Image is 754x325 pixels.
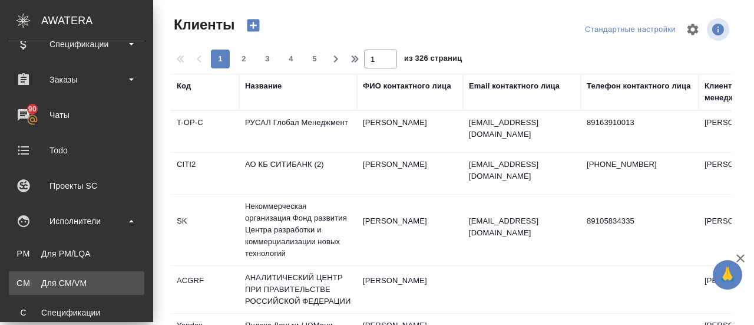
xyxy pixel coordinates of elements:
[587,117,693,129] p: 89163910013
[245,80,282,92] div: Название
[15,277,138,289] div: Для CM/VM
[3,171,150,201] a: Проекты SC
[239,195,357,265] td: Некоммерческая организация Фонд развития Центра разработки и коммерциализации новых технологий
[707,18,732,41] span: Посмотреть информацию
[171,111,239,152] td: T-OP-C
[15,248,138,260] div: Для PM/LQA
[587,80,691,92] div: Телефон контактного лица
[171,15,234,34] span: Клиенты
[587,159,693,170] p: [PHONE_NUMBER]
[305,53,324,65] span: 5
[357,209,463,251] td: [PERSON_NAME]
[239,266,357,313] td: АНАЛИТИЧЕСКИЙ ЦЕНТР ПРИ ПРАВИТЕЛЬСТВЕ РОССИЙСКОЙ ФЕДЕРАЦИИ
[357,269,463,310] td: [PERSON_NAME]
[363,80,451,92] div: ФИО контактного лица
[357,153,463,194] td: [PERSON_NAME]
[469,117,575,140] p: [EMAIL_ADDRESS][DOMAIN_NAME]
[171,153,239,194] td: CITI2
[9,106,144,124] div: Чаты
[171,269,239,310] td: ACGRF
[469,80,560,92] div: Email контактного лица
[21,103,44,115] span: 90
[357,111,463,152] td: [PERSON_NAME]
[3,100,150,130] a: 90Чаты
[587,215,693,227] p: 89105834335
[582,21,679,39] div: split button
[713,260,742,290] button: 🙏
[15,307,138,319] div: Спецификации
[717,262,738,287] span: 🙏
[282,53,300,65] span: 4
[3,136,150,165] a: Todo
[282,50,300,68] button: 4
[177,80,191,92] div: Код
[469,215,575,239] p: [EMAIL_ADDRESS][DOMAIN_NAME]
[171,209,239,251] td: SK
[404,51,462,68] span: из 326 страниц
[239,153,357,194] td: АО КБ СИТИБАНК (2)
[258,50,277,68] button: 3
[9,177,144,195] div: Проекты SC
[469,159,575,182] p: [EMAIL_ADDRESS][DOMAIN_NAME]
[9,212,144,230] div: Исполнители
[41,9,153,32] div: AWATERA
[9,271,144,295] a: CMДля CM/VM
[679,15,707,44] span: Настроить таблицу
[239,15,267,35] button: Создать
[9,242,144,265] a: PMДля PM/LQA
[305,50,324,68] button: 5
[234,53,253,65] span: 2
[9,301,144,324] a: ССпецификации
[258,53,277,65] span: 3
[9,142,144,159] div: Todo
[9,71,144,88] div: Заказы
[234,50,253,68] button: 2
[239,111,357,152] td: РУСАЛ Глобал Менеджмент
[9,35,144,53] div: Спецификации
